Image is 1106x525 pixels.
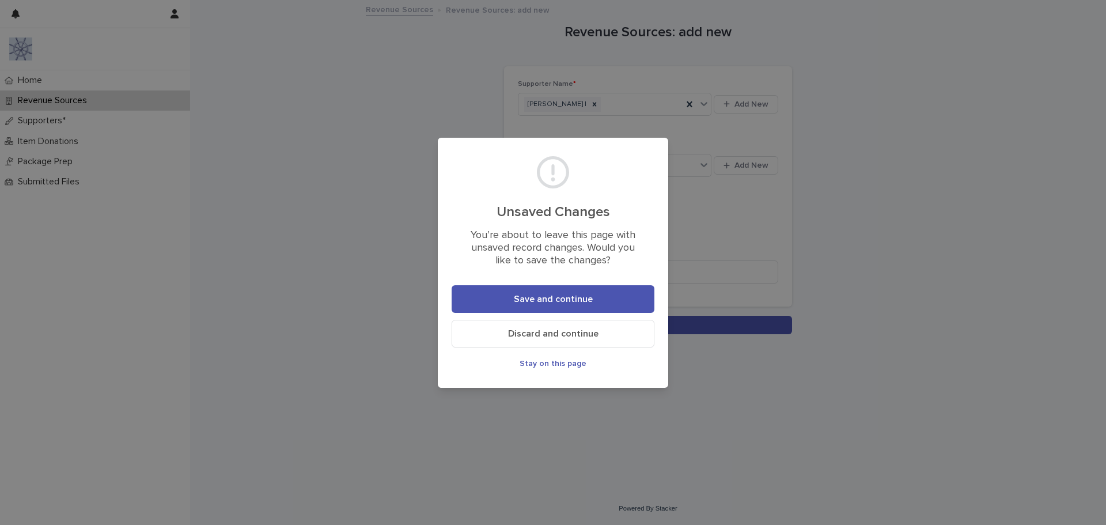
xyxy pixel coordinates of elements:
span: Discard and continue [508,329,599,338]
h2: Unsaved Changes [465,204,641,221]
span: Stay on this page [520,360,586,368]
span: Save and continue [514,294,593,304]
button: Discard and continue [452,320,654,348]
p: You’re about to leave this page with unsaved record changes. Would you like to save the changes? [465,229,641,267]
button: Stay on this page [452,354,654,373]
button: Save and continue [452,285,654,313]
